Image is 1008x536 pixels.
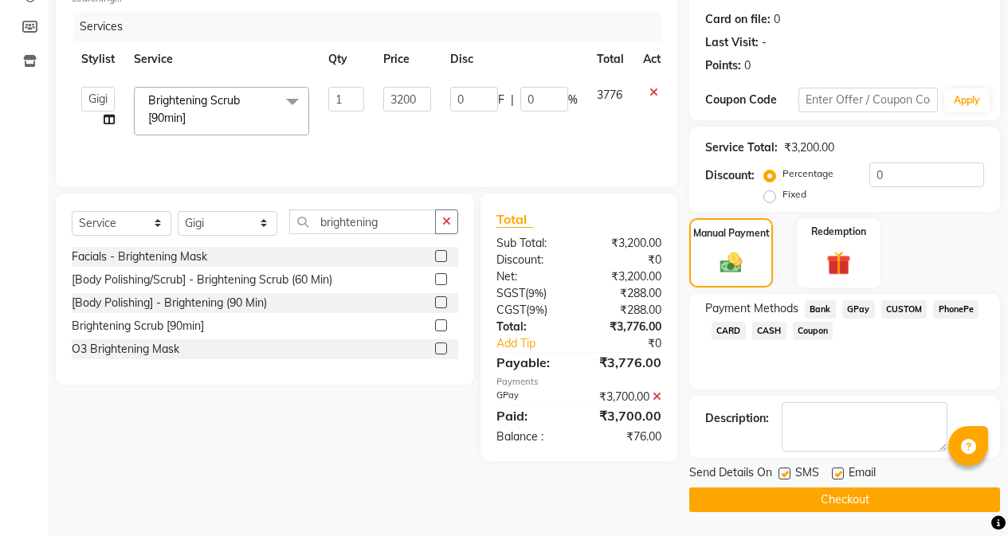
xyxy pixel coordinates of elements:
th: Service [124,41,319,77]
label: Fixed [782,187,806,201]
div: Brightening Scrub [90min] [72,318,204,335]
div: [Body Polishing/Scrub] - Brightening Scrub (60 Min) [72,272,332,288]
th: Action [633,41,686,77]
div: Paid: [484,406,579,425]
span: GPay [842,300,875,319]
input: Enter Offer / Coupon Code [798,88,938,112]
div: ₹3,200.00 [579,268,673,285]
span: 9% [529,303,544,316]
label: Redemption [811,225,866,239]
span: 3776 [597,88,622,102]
span: 9% [528,287,543,299]
span: Bank [805,300,836,319]
div: 0 [774,11,780,28]
span: Coupon [793,322,833,340]
th: Qty [319,41,374,77]
div: Description: [705,410,769,427]
div: Coupon Code [705,92,798,108]
th: Disc [441,41,587,77]
div: Card on file: [705,11,771,28]
span: | [511,92,514,108]
div: ₹3,700.00 [579,389,673,405]
span: CGST [496,303,526,317]
img: _gift.svg [819,248,858,278]
div: Sub Total: [484,235,579,252]
label: Percentage [782,166,833,181]
span: Brightening Scrub [90min] [148,93,240,124]
div: Discount: [484,252,579,268]
div: ( ) [484,285,579,302]
a: x [186,111,193,125]
th: Stylist [72,41,124,77]
div: ₹3,700.00 [579,406,673,425]
span: Send Details On [689,464,772,484]
div: ₹288.00 [579,285,673,302]
span: Email [849,464,876,484]
button: Apply [944,88,990,112]
button: Checkout [689,487,1000,512]
div: O3 Brightening Mask [72,341,179,358]
div: ₹3,776.00 [579,353,673,372]
div: ₹288.00 [579,302,673,319]
span: CUSTOM [881,300,928,319]
div: Services [73,12,673,41]
div: ₹3,200.00 [784,139,834,156]
div: ₹0 [594,335,673,352]
div: 0 [744,57,751,74]
th: Total [587,41,633,77]
a: Add Tip [484,335,594,352]
span: Payment Methods [705,300,798,317]
span: CARD [712,322,746,340]
div: ₹76.00 [579,428,673,445]
div: Facials - Brightening Mask [72,248,207,265]
div: Last Visit: [705,34,759,51]
span: Total [496,211,533,228]
div: GPay [484,389,579,405]
span: % [568,92,578,108]
label: Manual Payment [693,226,770,241]
div: Service Total: [705,139,778,156]
div: Points: [705,57,741,74]
div: ₹3,200.00 [579,235,673,252]
div: [Body Polishing] - Brightening (90 Min) [72,295,267,311]
span: CASH [752,322,786,340]
div: ( ) [484,302,579,319]
span: PhonePe [933,300,979,319]
th: Price [374,41,441,77]
div: ₹3,776.00 [579,319,673,335]
div: ₹0 [579,252,673,268]
div: - [762,34,767,51]
span: SMS [795,464,819,484]
span: SGST [496,286,525,300]
div: Net: [484,268,579,285]
input: Search or Scan [289,209,436,234]
div: Discount: [705,167,755,184]
div: Total: [484,319,579,335]
div: Balance : [484,428,579,445]
div: Payments [496,375,661,389]
span: F [498,92,504,108]
img: _cash.svg [713,250,750,276]
div: Payable: [484,353,579,372]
